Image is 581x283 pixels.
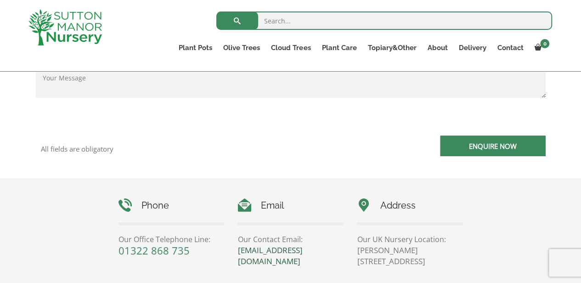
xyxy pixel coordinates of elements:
p: Our Contact Email: [237,234,343,245]
a: Olive Trees [218,41,265,54]
a: 0 [529,41,552,54]
h4: Phone [118,198,224,213]
a: About [422,41,453,54]
input: Search... [216,11,552,30]
a: Plant Care [316,41,362,54]
a: [EMAIL_ADDRESS][DOMAIN_NAME] [237,245,302,266]
p: All fields are obligatory [41,145,284,153]
span: 0 [540,39,549,48]
p: Our Office Telephone Line: [118,234,224,245]
input: Enquire Now [440,136,546,156]
h4: Address [357,198,463,213]
a: 01322 868 735 [118,243,190,257]
a: Topiary&Other [362,41,422,54]
a: Delivery [453,41,491,54]
p: [PERSON_NAME][STREET_ADDRESS] [357,245,463,267]
a: Plant Pots [173,41,218,54]
img: logo [28,9,102,45]
h4: Email [237,198,343,213]
a: Cloud Trees [265,41,316,54]
a: Contact [491,41,529,54]
p: Our UK Nursery Location: [357,234,463,245]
